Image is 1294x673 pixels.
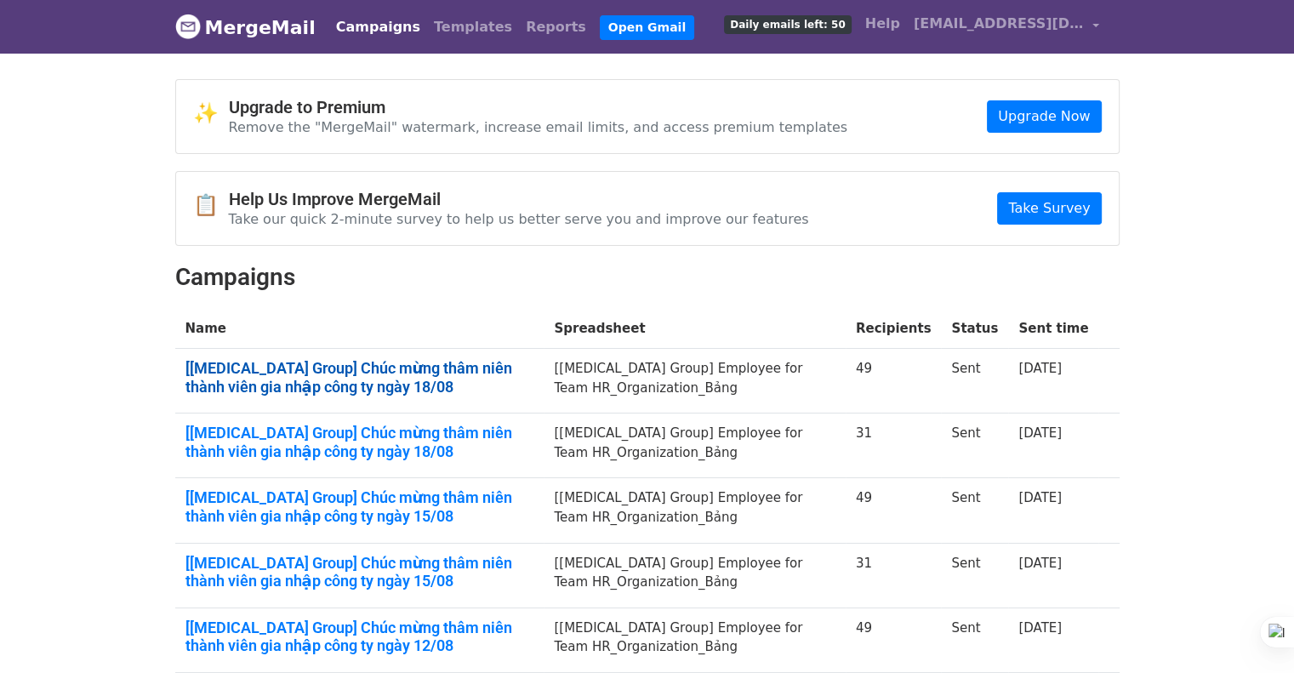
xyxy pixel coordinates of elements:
[185,488,534,525] a: [[MEDICAL_DATA] Group] Chúc mừng thâm niên thành viên gia nhập công ty ngày 15/08
[544,543,845,607] td: [[MEDICAL_DATA] Group] Employee for Team HR_Organization_Bảng
[1018,425,1062,441] a: [DATE]
[941,543,1008,607] td: Sent
[858,7,907,41] a: Help
[193,101,229,126] span: ✨
[846,607,942,672] td: 49
[519,10,593,44] a: Reports
[1018,556,1062,571] a: [DATE]
[914,14,1084,34] span: [EMAIL_ADDRESS][DOMAIN_NAME]
[941,607,1008,672] td: Sent
[846,478,942,543] td: 49
[997,192,1101,225] a: Take Survey
[1018,490,1062,505] a: [DATE]
[1018,361,1062,376] a: [DATE]
[1018,620,1062,636] a: [DATE]
[175,309,544,349] th: Name
[229,97,848,117] h4: Upgrade to Premium
[544,413,845,478] td: [[MEDICAL_DATA] Group] Employee for Team HR_Organization_Bảng
[724,15,851,34] span: Daily emails left: 50
[941,349,1008,413] td: Sent
[229,189,809,209] h4: Help Us Improve MergeMail
[544,478,845,543] td: [[MEDICAL_DATA] Group] Employee for Team HR_Organization_Bảng
[544,607,845,672] td: [[MEDICAL_DATA] Group] Employee for Team HR_Organization_Bảng
[544,349,845,413] td: [[MEDICAL_DATA] Group] Employee for Team HR_Organization_Bảng
[846,349,942,413] td: 49
[175,263,1120,292] h2: Campaigns
[846,543,942,607] td: 31
[1209,591,1294,673] iframe: Chat Widget
[193,193,229,218] span: 📋
[185,424,534,460] a: [[MEDICAL_DATA] Group] Chúc mừng thâm niên thành viên gia nhập công ty ngày 18/08
[544,309,845,349] th: Spreadsheet
[229,210,809,228] p: Take our quick 2-minute survey to help us better serve you and improve our features
[185,359,534,396] a: [[MEDICAL_DATA] Group] Chúc mừng thâm niên thành viên gia nhập công ty ngày 18/08
[941,478,1008,543] td: Sent
[185,554,534,590] a: [[MEDICAL_DATA] Group] Chúc mừng thâm niên thành viên gia nhập công ty ngày 15/08
[941,309,1008,349] th: Status
[427,10,519,44] a: Templates
[600,15,694,40] a: Open Gmail
[846,309,942,349] th: Recipients
[907,7,1106,47] a: [EMAIL_ADDRESS][DOMAIN_NAME]
[1008,309,1098,349] th: Sent time
[175,14,201,39] img: MergeMail logo
[329,10,427,44] a: Campaigns
[987,100,1101,133] a: Upgrade Now
[941,413,1008,478] td: Sent
[185,619,534,655] a: [[MEDICAL_DATA] Group] Chúc mừng thâm niên thành viên gia nhập công ty ngày 12/08
[846,413,942,478] td: 31
[229,118,848,136] p: Remove the "MergeMail" watermark, increase email limits, and access premium templates
[717,7,858,41] a: Daily emails left: 50
[175,9,316,45] a: MergeMail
